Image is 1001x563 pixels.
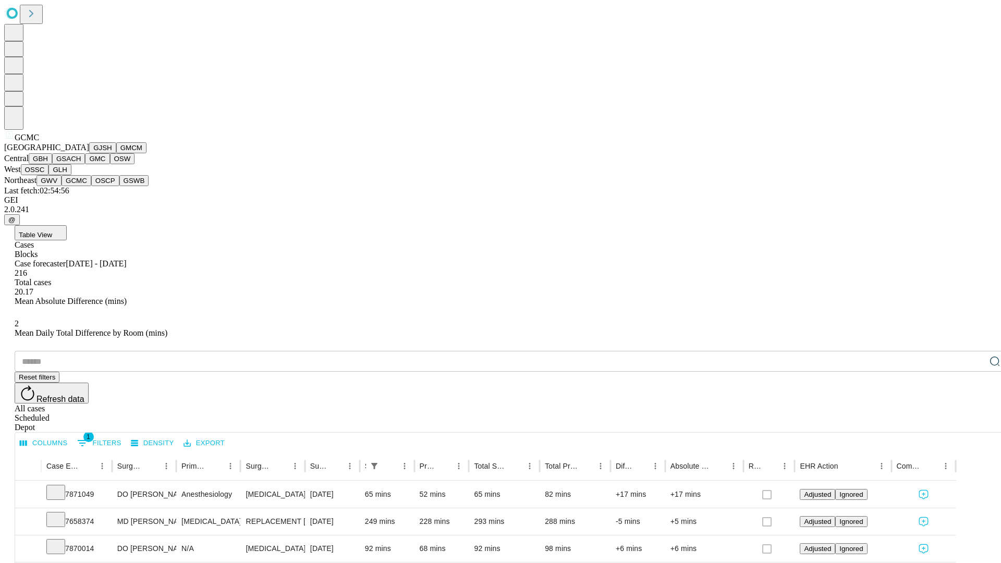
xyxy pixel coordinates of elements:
div: Total Predicted Duration [545,462,578,470]
span: 20.17 [15,287,33,296]
button: Menu [159,459,174,473]
button: Menu [522,459,537,473]
div: Predicted In Room Duration [420,462,436,470]
span: 2 [15,319,19,328]
button: GBH [29,153,52,164]
div: 92 mins [474,535,534,562]
span: [GEOGRAPHIC_DATA] [4,143,89,152]
div: [MEDICAL_DATA] [181,508,235,535]
button: Menu [343,459,357,473]
button: Show filters [75,435,124,451]
div: [MEDICAL_DATA] SKIN AND [MEDICAL_DATA] [246,535,299,562]
button: Adjusted [800,516,835,527]
div: 7870014 [46,535,107,562]
span: Adjusted [804,545,831,553]
span: GCMC [15,133,39,142]
div: +6 mins [670,535,738,562]
button: Menu [726,459,741,473]
button: Sort [273,459,288,473]
button: Menu [938,459,953,473]
button: OSW [110,153,135,164]
span: Reset filters [19,373,55,381]
div: 92 mins [365,535,409,562]
button: Menu [451,459,466,473]
button: Menu [288,459,302,473]
div: EHR Action [800,462,838,470]
button: Sort [209,459,223,473]
div: 7871049 [46,481,107,508]
div: Surgery Name [246,462,272,470]
button: Show filters [367,459,382,473]
span: Mean Absolute Difference (mins) [15,297,127,305]
button: Sort [508,459,522,473]
div: Absolute Difference [670,462,711,470]
div: Anesthesiology [181,481,235,508]
button: Menu [648,459,663,473]
button: Menu [874,459,889,473]
div: +6 mins [616,535,660,562]
span: [DATE] - [DATE] [66,259,126,268]
button: Density [128,435,177,451]
div: [DATE] [310,508,355,535]
div: 65 mins [474,481,534,508]
button: Sort [633,459,648,473]
div: [MEDICAL_DATA] SKIN [MEDICAL_DATA] AND MUSCLE [246,481,299,508]
button: @ [4,214,20,225]
div: Total Scheduled Duration [474,462,507,470]
div: 7658374 [46,508,107,535]
div: REPLACEMENT [MEDICAL_DATA], BYPASS WITH PROSTHETIC VALVE [246,508,299,535]
div: 52 mins [420,481,464,508]
button: GMCM [116,142,147,153]
button: OSSC [21,164,49,175]
div: 288 mins [545,508,605,535]
span: Central [4,154,29,163]
div: Resolved in EHR [749,462,762,470]
span: Ignored [839,491,863,498]
span: Total cases [15,278,51,287]
button: GSACH [52,153,85,164]
button: Ignored [835,543,867,554]
button: Sort [80,459,95,473]
button: GJSH [89,142,116,153]
button: Sort [579,459,593,473]
div: [DATE] [310,481,355,508]
div: MD [PERSON_NAME] [PERSON_NAME] [117,508,171,535]
div: DO [PERSON_NAME] [117,481,171,508]
span: 1 [83,432,94,442]
button: GSWB [119,175,149,186]
span: Case forecaster [15,259,66,268]
span: @ [8,216,16,224]
span: Adjusted [804,518,831,525]
button: Sort [144,459,159,473]
span: Table View [19,231,52,239]
button: GLH [48,164,71,175]
span: Ignored [839,545,863,553]
div: +5 mins [670,508,738,535]
div: 65 mins [365,481,409,508]
div: [DATE] [310,535,355,562]
button: GCMC [62,175,91,186]
div: Difference [616,462,632,470]
button: Expand [20,540,36,558]
button: Menu [397,459,412,473]
div: +17 mins [616,481,660,508]
button: OSCP [91,175,119,186]
div: 249 mins [365,508,409,535]
div: Primary Service [181,462,207,470]
button: Refresh data [15,383,89,403]
div: Surgeon Name [117,462,143,470]
button: GWV [36,175,62,186]
div: 68 mins [420,535,464,562]
span: Adjusted [804,491,831,498]
button: Select columns [17,435,70,451]
button: Expand [20,513,36,531]
button: Export [181,435,227,451]
button: Table View [15,225,67,240]
div: 98 mins [545,535,605,562]
div: DO [PERSON_NAME] [117,535,171,562]
button: Sort [437,459,451,473]
div: 1 active filter [367,459,382,473]
div: +17 mins [670,481,738,508]
button: Ignored [835,489,867,500]
button: Sort [924,459,938,473]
